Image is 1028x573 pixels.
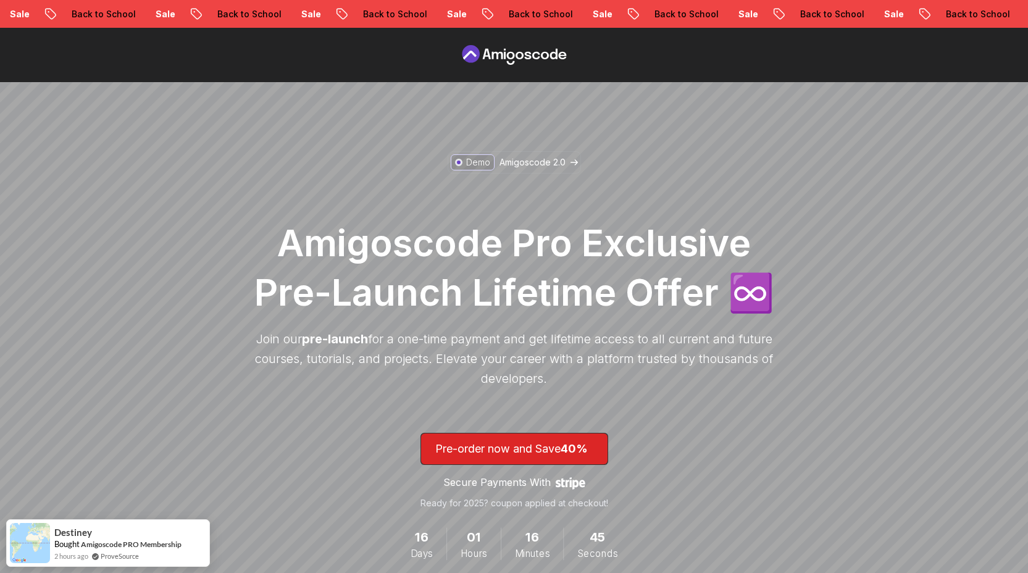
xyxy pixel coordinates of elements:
a: Pre Order page [459,45,570,65]
p: Sale [433,8,473,20]
p: Demo [466,156,490,169]
span: 2 hours ago [54,551,88,561]
span: 45 Seconds [590,528,606,547]
img: provesource social proof notification image [10,523,50,563]
a: DemoAmigoscode 2.0 [448,151,581,174]
span: Destiney [54,527,92,538]
p: Ready for 2025? coupon applied at checkout! [420,497,608,509]
span: Seconds [577,546,617,560]
a: ProveSource [101,551,139,561]
span: 16 Days [415,528,428,547]
span: pre-launch [302,332,368,346]
p: Amigoscode 2.0 [499,156,566,169]
p: Back to School [204,8,288,20]
p: Sale [871,8,910,20]
span: 40% [561,442,588,455]
a: Amigoscode PRO Membership [81,540,182,549]
span: 16 Minutes [525,528,539,547]
span: 1 Hours [467,528,481,547]
span: Days [411,546,433,560]
p: Back to School [495,8,579,20]
span: Hours [461,546,487,560]
h1: Amigoscode Pro Exclusive Pre-Launch Lifetime Offer ♾️ [249,218,780,317]
p: Sale [288,8,327,20]
p: Secure Payments With [443,475,551,490]
p: Back to School [58,8,142,20]
p: Sale [142,8,182,20]
a: lifetime-access [420,433,608,509]
p: Back to School [641,8,725,20]
p: Pre-order now and Save [435,440,593,458]
p: Sale [579,8,619,20]
span: Bought [54,539,80,549]
p: Join our for a one-time payment and get lifetime access to all current and future courses, tutori... [249,329,780,388]
p: Sale [725,8,764,20]
p: Back to School [932,8,1016,20]
span: Minutes [515,546,550,560]
p: Back to School [787,8,871,20]
p: Back to School [349,8,433,20]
